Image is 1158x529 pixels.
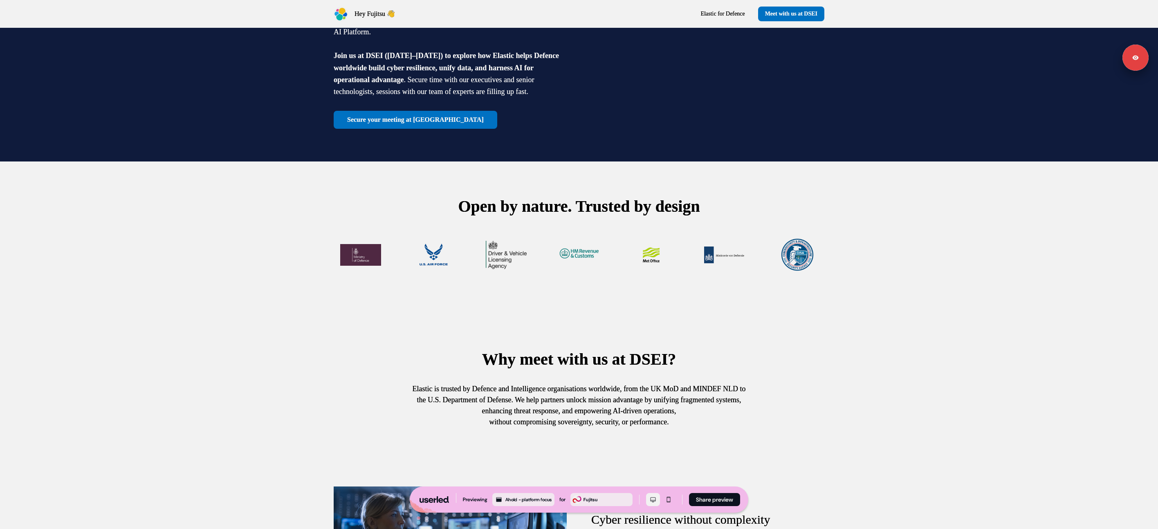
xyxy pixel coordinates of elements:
div: Fujitsu [583,496,631,503]
span: real-time, secure access to all critical data, regardless of its location or format. From cyber t... [334,4,563,36]
button: Share preview [689,493,740,506]
div: Previewing [463,495,487,504]
p: Why meet with us at DSEI? [482,350,676,369]
iframe: Global data mesh for public sector organizations [3,3,231,154]
div: for [559,495,566,504]
p: Hey Fujitsu 👋 [355,9,395,19]
button: Mobile mode [662,493,675,506]
span: . Secure time with our executives and senior technologists, sessions with our team of experts are... [334,76,534,96]
div: Ahold - platform focus [505,496,553,503]
p: Elastic is trusted by Defence and Intelligence organisations worldwide, from the UK MoD and MINDE... [407,383,751,428]
p: Open by nature. Trusted by design [458,194,700,219]
p: Cyber resilience without complexity [591,513,810,527]
a: Secure your meeting at [GEOGRAPHIC_DATA] [334,111,497,129]
button: Desktop mode [646,493,660,506]
a: Elastic for Defence [694,7,752,21]
span: Join us at DSEI ([DATE]–[DATE]) to explore how Elastic helps Defence worldwide build cyber resili... [334,52,559,84]
a: Meet with us at DSEI [758,7,824,21]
